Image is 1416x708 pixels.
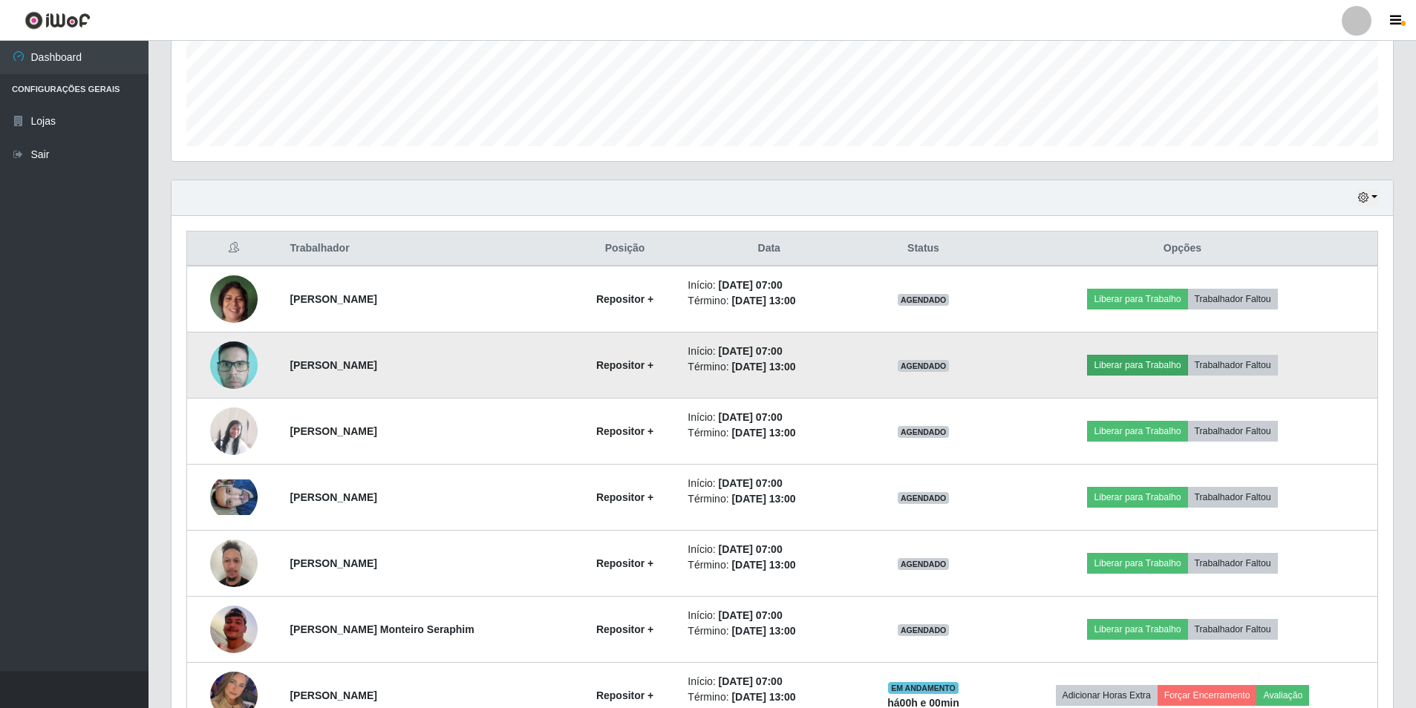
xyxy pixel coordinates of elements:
[290,425,376,437] strong: [PERSON_NAME]
[731,295,795,307] time: [DATE] 13:00
[731,625,795,637] time: [DATE] 13:00
[688,344,850,359] li: Início:
[719,411,783,423] time: [DATE] 07:00
[596,491,653,503] strong: Repositor +
[1188,487,1278,508] button: Trabalhador Faltou
[210,479,258,515] img: 1753294616026.jpeg
[898,492,950,504] span: AGENDADO
[898,558,950,570] span: AGENDADO
[679,232,859,266] th: Data
[688,623,850,639] li: Término:
[290,359,376,371] strong: [PERSON_NAME]
[688,410,850,425] li: Início:
[1188,289,1278,309] button: Trabalhador Faltou
[719,543,783,555] time: [DATE] 07:00
[688,689,850,705] li: Término:
[688,278,850,293] li: Início:
[210,587,258,672] img: 1753501223913.jpeg
[888,682,959,694] span: EM ANDAMENTO
[988,232,1378,266] th: Opções
[1188,553,1278,574] button: Trabalhador Faltou
[898,360,950,372] span: AGENDADO
[1158,685,1257,706] button: Forçar Encerramento
[290,689,376,701] strong: [PERSON_NAME]
[719,279,783,291] time: [DATE] 07:00
[290,491,376,503] strong: [PERSON_NAME]
[596,359,653,371] strong: Repositor +
[596,293,653,305] strong: Repositor +
[688,674,850,689] li: Início:
[210,407,258,455] img: 1751480704015.jpeg
[898,294,950,306] span: AGENDADO
[731,361,795,373] time: [DATE] 13:00
[210,336,258,394] img: 1752163217594.jpeg
[1087,421,1187,442] button: Liberar para Trabalho
[1087,289,1187,309] button: Liberar para Trabalho
[210,267,258,330] img: 1750940552132.jpeg
[731,691,795,703] time: [DATE] 13:00
[688,608,850,623] li: Início:
[731,427,795,439] time: [DATE] 13:00
[210,531,258,594] img: 1753289887027.jpeg
[290,293,376,305] strong: [PERSON_NAME]
[731,493,795,505] time: [DATE] 13:00
[596,425,653,437] strong: Repositor +
[898,624,950,636] span: AGENDADO
[1188,619,1278,640] button: Trabalhador Faltou
[688,491,850,507] li: Término:
[1188,355,1278,376] button: Trabalhador Faltou
[281,232,570,266] th: Trabalhador
[1087,487,1187,508] button: Liberar para Trabalho
[688,542,850,557] li: Início:
[1056,685,1158,706] button: Adicionar Horas Extra
[25,11,91,30] img: CoreUI Logo
[1087,355,1187,376] button: Liberar para Trabalho
[719,345,783,357] time: [DATE] 07:00
[688,476,850,491] li: Início:
[1087,619,1187,640] button: Liberar para Trabalho
[571,232,679,266] th: Posição
[290,623,474,635] strong: [PERSON_NAME] Monteiro Seraphim
[731,559,795,571] time: [DATE] 13:00
[596,623,653,635] strong: Repositor +
[596,689,653,701] strong: Repositor +
[898,426,950,438] span: AGENDADO
[1256,685,1309,706] button: Avaliação
[719,675,783,687] time: [DATE] 07:00
[688,293,850,309] li: Término:
[1087,553,1187,574] button: Liberar para Trabalho
[688,425,850,441] li: Término:
[1188,421,1278,442] button: Trabalhador Faltou
[859,232,988,266] th: Status
[688,359,850,375] li: Término:
[719,609,783,621] time: [DATE] 07:00
[719,477,783,489] time: [DATE] 07:00
[596,557,653,569] strong: Repositor +
[290,557,376,569] strong: [PERSON_NAME]
[688,557,850,573] li: Término:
